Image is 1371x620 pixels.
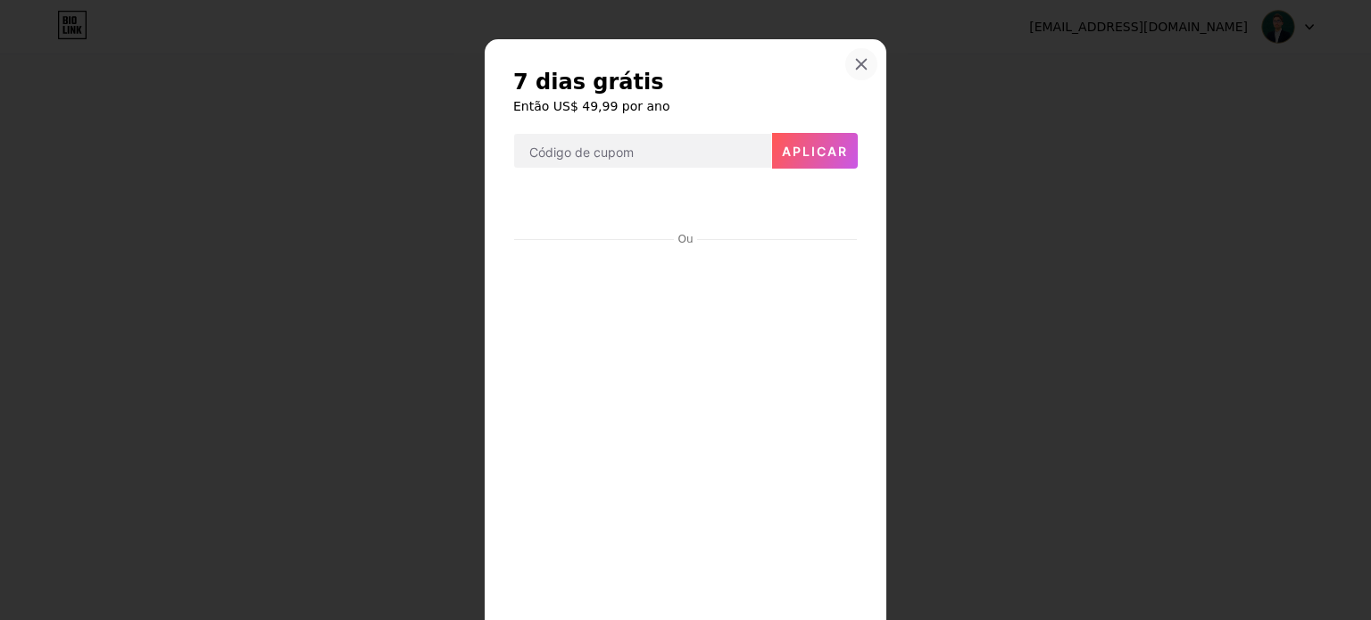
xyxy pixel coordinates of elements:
[782,144,848,159] font: Aplicar
[677,233,693,245] font: Ou
[772,133,858,169] button: Aplicar
[513,70,664,95] font: 7 dias grátis
[513,99,670,113] font: Então US$ 49,99 por ano
[514,184,857,227] iframe: Moldura de botão de pagamento seguro
[514,134,771,169] input: Código de cupom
